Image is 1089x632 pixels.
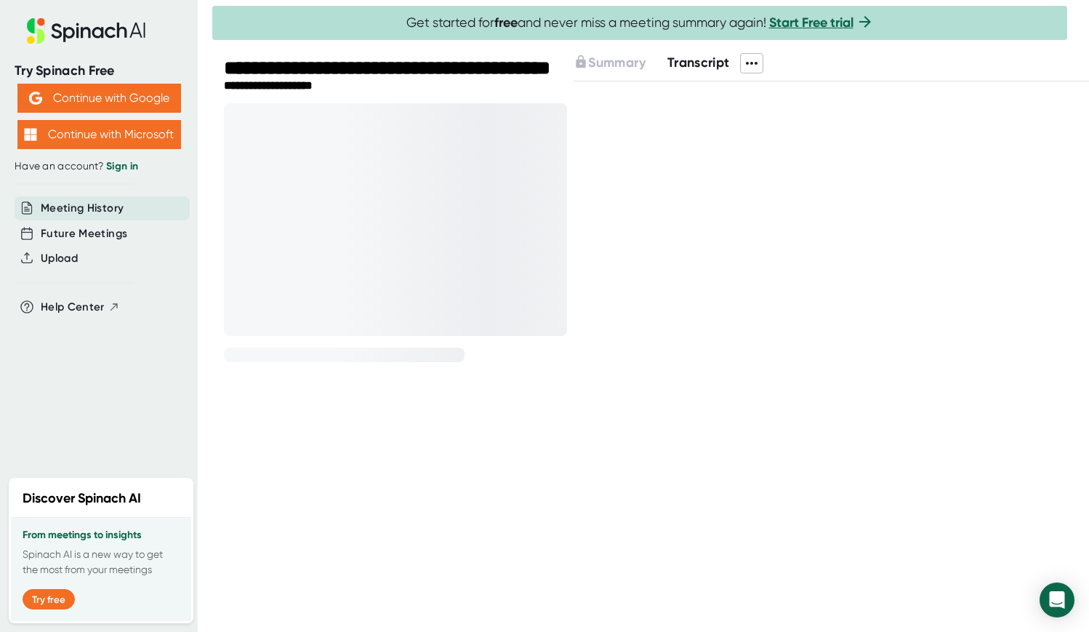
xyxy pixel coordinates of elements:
[41,299,120,316] button: Help Center
[1040,583,1074,617] div: Open Intercom Messenger
[574,53,667,73] div: Upgrade to access
[15,160,183,173] div: Have an account?
[667,53,730,73] button: Transcript
[106,160,138,172] a: Sign in
[667,55,730,71] span: Transcript
[406,15,874,31] span: Get started for and never miss a meeting summary again!
[494,15,518,31] b: free
[23,529,180,541] h3: From meetings to insights
[23,589,75,609] button: Try free
[41,250,78,267] button: Upload
[588,55,645,71] span: Summary
[15,63,183,79] div: Try Spinach Free
[23,547,180,577] p: Spinach AI is a new way to get the most from your meetings
[41,200,124,217] button: Meeting History
[41,299,105,316] span: Help Center
[574,53,645,73] button: Summary
[23,489,141,508] h2: Discover Spinach AI
[769,15,853,31] a: Start Free trial
[17,84,181,113] button: Continue with Google
[17,120,181,149] button: Continue with Microsoft
[41,225,127,242] button: Future Meetings
[29,92,42,105] img: Aehbyd4JwY73AAAAAElFTkSuQmCC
